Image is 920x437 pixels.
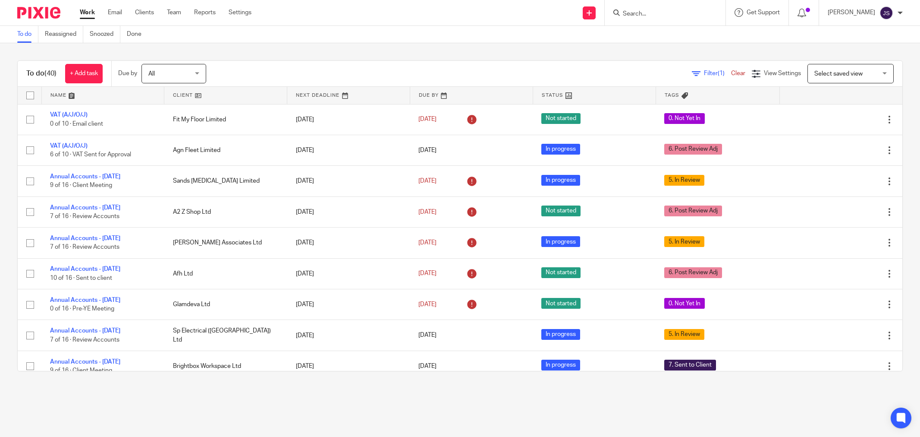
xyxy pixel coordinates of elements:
[418,301,436,307] span: [DATE]
[665,93,679,98] span: Tags
[541,298,581,309] span: Not started
[814,71,863,77] span: Select saved view
[44,70,57,77] span: (40)
[135,8,154,17] a: Clients
[167,8,181,17] a: Team
[664,329,704,340] span: 5. In Review
[418,363,436,369] span: [DATE]
[50,244,119,250] span: 7 of 16 · Review Accounts
[828,8,875,17] p: [PERSON_NAME]
[664,175,704,186] span: 5. In Review
[50,152,131,158] span: 6 of 10 · VAT Sent for Approval
[164,289,287,320] td: Glamdeva Ltd
[148,71,155,77] span: All
[879,6,893,20] img: svg%3E
[622,10,700,18] input: Search
[118,69,137,78] p: Due by
[50,213,119,219] span: 7 of 16 · Review Accounts
[541,236,580,247] span: In progress
[541,360,580,370] span: In progress
[194,8,216,17] a: Reports
[50,205,120,211] a: Annual Accounts - [DATE]
[164,166,287,196] td: Sands [MEDICAL_DATA] Limited
[418,332,436,339] span: [DATE]
[418,117,436,123] span: [DATE]
[287,289,410,320] td: [DATE]
[664,236,704,247] span: 5. In Review
[45,26,83,43] a: Reassigned
[164,258,287,289] td: Afh Ltd
[50,121,103,127] span: 0 of 10 · Email client
[164,351,287,381] td: Brightbox Workspace Ltd
[664,206,722,216] span: 6. Post Review Adj
[90,26,120,43] a: Snoozed
[50,143,88,149] a: VAT (A/J/O/J)
[541,329,580,340] span: In progress
[287,135,410,165] td: [DATE]
[541,175,580,186] span: In progress
[50,174,120,180] a: Annual Accounts - [DATE]
[718,70,725,76] span: (1)
[287,196,410,227] td: [DATE]
[164,135,287,165] td: Agn Fleet Limited
[50,266,120,272] a: Annual Accounts - [DATE]
[764,70,801,76] span: View Settings
[418,209,436,215] span: [DATE]
[541,206,581,216] span: Not started
[287,351,410,381] td: [DATE]
[664,113,705,124] span: 0. Not Yet In
[50,359,120,365] a: Annual Accounts - [DATE]
[418,178,436,184] span: [DATE]
[664,298,705,309] span: 0. Not Yet In
[50,235,120,241] a: Annual Accounts - [DATE]
[704,70,731,76] span: Filter
[127,26,148,43] a: Done
[541,267,581,278] span: Not started
[664,144,722,155] span: 6. Post Review Adj
[50,112,88,118] a: VAT (A/J/O/J)
[50,367,112,374] span: 9 of 16 · Client Meeting
[541,144,580,155] span: In progress
[164,320,287,351] td: Sp Electrical ([GEOGRAPHIC_DATA]) Ltd
[50,297,120,303] a: Annual Accounts - [DATE]
[229,8,251,17] a: Settings
[664,360,716,370] span: 7. Sent to Client
[287,320,410,351] td: [DATE]
[17,26,38,43] a: To do
[50,183,112,189] span: 9 of 16 · Client Meeting
[541,113,581,124] span: Not started
[418,240,436,246] span: [DATE]
[164,228,287,258] td: [PERSON_NAME] Associates Ltd
[164,196,287,227] td: A2 Z Shop Ltd
[65,64,103,83] a: + Add task
[50,275,112,281] span: 10 of 16 · Sent to client
[26,69,57,78] h1: To do
[664,267,722,278] span: 6. Post Review Adj
[287,166,410,196] td: [DATE]
[287,228,410,258] td: [DATE]
[80,8,95,17] a: Work
[17,7,60,19] img: Pixie
[50,337,119,343] span: 7 of 16 · Review Accounts
[164,104,287,135] td: Fit My Floor Limited
[418,271,436,277] span: [DATE]
[50,328,120,334] a: Annual Accounts - [DATE]
[418,147,436,153] span: [DATE]
[747,9,780,16] span: Get Support
[731,70,745,76] a: Clear
[287,104,410,135] td: [DATE]
[287,258,410,289] td: [DATE]
[108,8,122,17] a: Email
[50,306,114,312] span: 0 of 16 · Pre-YE Meeting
